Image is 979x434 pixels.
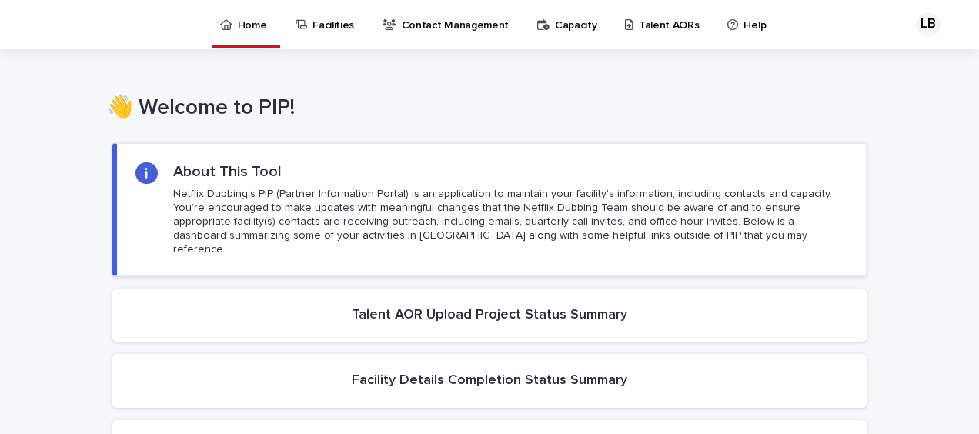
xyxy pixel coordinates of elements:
[106,95,860,122] h1: 👋 Welcome to PIP!
[173,162,282,181] h2: About This Tool
[173,187,847,257] p: Netflix Dubbing's PIP (Partner Information Portal) is an application to maintain your facility's ...
[352,372,627,389] h2: Facility Details Completion Status Summary
[916,12,941,37] div: LB
[352,307,627,324] h2: Talent AOR Upload Project Status Summary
